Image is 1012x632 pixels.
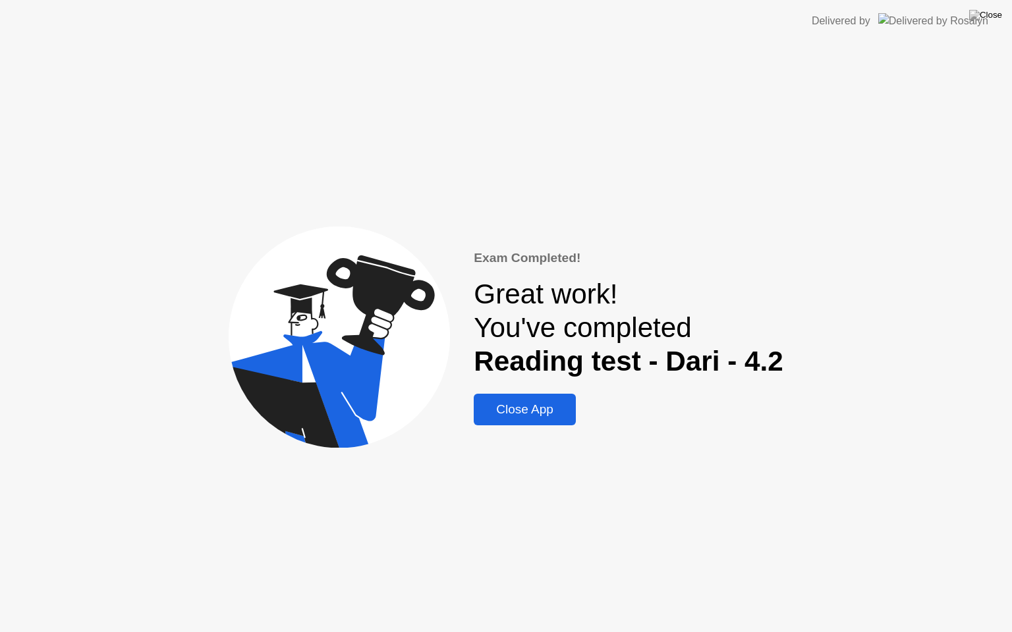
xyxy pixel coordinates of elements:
div: Great work! You've completed [474,278,783,378]
img: Delivered by Rosalyn [878,13,988,28]
div: Close App [478,402,572,417]
b: Reading test - Dari - 4.2 [474,346,783,377]
img: Close [969,10,1002,20]
div: Delivered by [812,13,870,29]
div: Exam Completed! [474,249,783,268]
button: Close App [474,394,576,425]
